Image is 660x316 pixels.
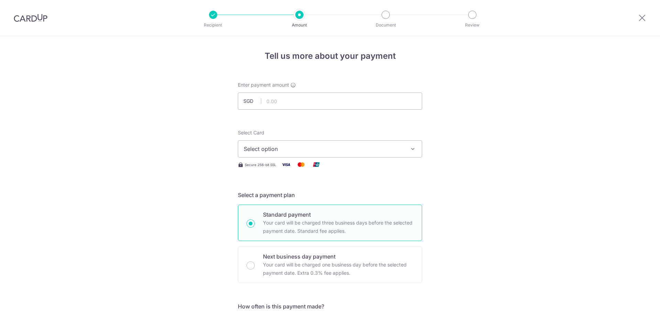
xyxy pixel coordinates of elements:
button: Select option [238,140,422,157]
p: Amount [274,22,325,29]
iframe: Opens a widget where you can find more information [616,295,653,313]
span: translation missing: en.payables.payment_networks.credit_card.summary.labels.select_card [238,130,264,135]
span: Select option [244,145,404,153]
p: Next business day payment [263,252,414,261]
p: Review [447,22,498,29]
p: Recipient [188,22,239,29]
img: Visa [279,160,293,169]
img: Mastercard [294,160,308,169]
h5: Select a payment plan [238,191,422,199]
img: Union Pay [309,160,323,169]
p: Your card will be charged one business day before the selected payment date. Extra 0.3% fee applies. [263,261,414,277]
p: Your card will be charged three business days before the selected payment date. Standard fee appl... [263,219,414,235]
h5: How often is this payment made? [238,302,422,310]
span: Secure 256-bit SSL [245,162,276,167]
input: 0.00 [238,92,422,110]
span: SGD [243,98,261,105]
img: CardUp [14,14,47,22]
h4: Tell us more about your payment [238,50,422,62]
p: Document [360,22,411,29]
p: Standard payment [263,210,414,219]
span: Enter payment amount [238,81,289,88]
